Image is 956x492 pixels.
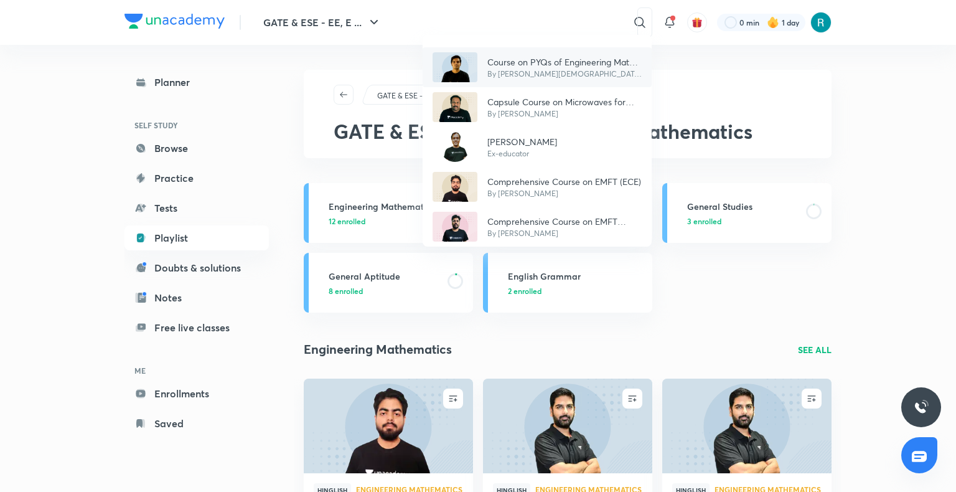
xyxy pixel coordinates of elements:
img: Avatar [433,92,477,122]
a: AvatarCourse on PYQs of Engineering Maths - GATE, ESE & ISRO ExamsBy [PERSON_NAME][DEMOGRAPHIC_DA... [423,47,652,87]
a: Avatar[PERSON_NAME]Ex-educator [423,127,652,167]
p: By [PERSON_NAME] [487,108,642,120]
a: AvatarCapsule Course on Microwaves for ISROBy [PERSON_NAME] [423,87,652,127]
img: ttu [914,400,929,415]
p: Comprehensive Course on EMFT (ECE) [487,175,641,188]
p: By [PERSON_NAME] [487,228,642,239]
img: Avatar [433,52,477,82]
p: [PERSON_NAME] [487,135,557,148]
img: Avatar [433,212,477,242]
p: By [PERSON_NAME] [487,188,641,199]
p: Course on PYQs of Engineering Maths - GATE, ESE & ISRO Exams [487,55,642,69]
a: AvatarComprehensive Course on EMFT (ECE)By [PERSON_NAME] [423,167,652,207]
img: Avatar [433,172,477,202]
p: By [PERSON_NAME][DEMOGRAPHIC_DATA] Study Simplified [487,69,642,80]
a: AvatarComprehensive Course on EMFT (ECE/EE/IN) for GATE & ESEBy [PERSON_NAME] [423,207,652,247]
p: Comprehensive Course on EMFT (ECE/EE/IN) for GATE & ESE [487,215,642,228]
p: Ex-educator [487,148,557,159]
p: Capsule Course on Microwaves for ISRO [487,95,642,108]
img: Avatar [440,132,470,162]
